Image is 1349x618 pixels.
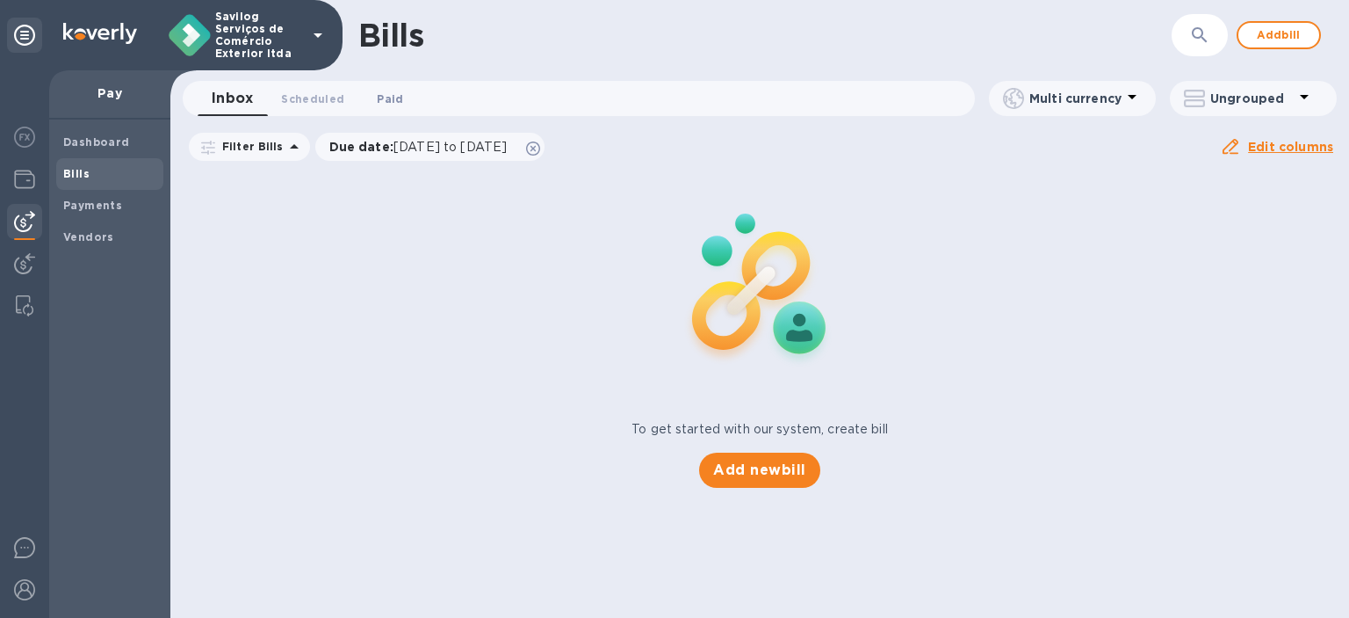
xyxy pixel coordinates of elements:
b: Bills [63,167,90,180]
p: To get started with our system, create bill [631,420,888,439]
span: Paid [377,90,403,108]
img: Logo [63,23,137,44]
span: [DATE] to [DATE] [393,140,507,154]
div: Due date:[DATE] to [DATE] [315,133,545,161]
button: Addbill [1237,21,1321,49]
b: Payments [63,199,122,212]
b: Vendors [63,230,114,244]
p: Due date : [329,138,516,156]
img: Foreign exchange [14,127,35,148]
span: Inbox [212,86,253,111]
b: Dashboard [63,135,130,149]
div: Unpin categories [7,18,42,53]
p: Ungrouped [1210,90,1294,107]
p: Savilog Serviços de Comércio Exterior ltda [215,11,303,60]
img: Wallets [14,169,35,190]
u: Edit columns [1248,140,1333,154]
span: Add new bill [713,460,805,481]
button: Add newbill [699,453,819,488]
span: Scheduled [281,90,344,108]
span: Add bill [1252,25,1305,46]
h1: Bills [358,17,423,54]
p: Multi currency [1029,90,1122,107]
p: Filter Bills [215,139,284,154]
p: Pay [63,84,156,102]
